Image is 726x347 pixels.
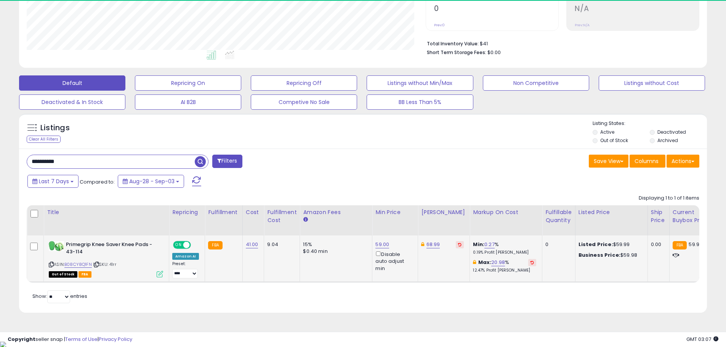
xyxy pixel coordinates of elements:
[174,242,183,248] span: ON
[32,293,87,300] span: Show: entries
[19,94,125,110] button: Deactivated & In Stock
[686,336,718,343] span: 2025-09-11 03:07 GMT
[575,23,590,27] small: Prev: N/A
[426,241,440,248] a: 68.99
[93,261,116,267] span: | SKU: 41rr
[267,208,296,224] div: Fulfillment Cost
[589,155,628,168] button: Save View
[303,241,366,248] div: 15%
[487,49,501,56] span: $0.00
[657,129,686,135] label: Deactivated
[8,336,132,343] div: seller snap | |
[478,259,492,266] b: Max:
[545,241,569,248] div: 0
[575,4,699,14] h2: N/A
[473,250,536,255] p: 0.19% Profit [PERSON_NAME]
[172,261,199,278] div: Preset:
[491,259,505,266] a: 20.98
[64,261,92,268] a: B08CY8Q1FN
[303,208,369,216] div: Amazon Fees
[600,129,614,135] label: Active
[303,248,366,255] div: $0.40 min
[427,38,694,48] li: $41
[599,75,705,91] button: Listings without Cost
[421,208,466,216] div: [PERSON_NAME]
[375,250,412,272] div: Disable auto adjust min
[639,195,699,202] div: Displaying 1 to 1 of 1 items
[246,208,261,216] div: Cost
[579,252,642,259] div: $59.98
[190,242,202,248] span: OFF
[27,136,61,143] div: Clear All Filters
[19,75,125,91] button: Default
[49,271,77,278] span: All listings that are currently out of stock and unavailable for purchase on Amazon
[367,94,473,110] button: BB Less Than 5%
[470,205,542,235] th: The percentage added to the cost of goods (COGS) that forms the calculator for Min & Max prices.
[673,241,687,249] small: FBA
[473,241,536,255] div: %
[651,241,663,248] div: 0.00
[49,241,64,251] img: 41P3kwdCdqL._SL40_.jpg
[473,259,536,273] div: %
[99,336,132,343] a: Privacy Policy
[49,241,163,277] div: ASIN:
[657,137,678,144] label: Archived
[579,241,642,248] div: $59.99
[635,157,659,165] span: Columns
[434,23,445,27] small: Prev: 0
[27,175,79,188] button: Last 7 Days
[40,123,70,133] h5: Listings
[427,49,486,56] b: Short Term Storage Fees:
[129,177,175,185] span: Aug-28 - Sep-03
[673,208,712,224] div: Current Buybox Price
[251,75,357,91] button: Repricing Off
[367,75,473,91] button: Listings without Min/Max
[135,75,241,91] button: Repricing On
[80,178,115,185] span: Compared to:
[651,208,666,224] div: Ship Price
[303,216,308,223] small: Amazon Fees.
[579,208,644,216] div: Listed Price
[484,241,495,248] a: 0.27
[579,241,613,248] b: Listed Price:
[246,241,258,248] a: 41.00
[79,271,91,278] span: FBA
[545,208,572,224] div: Fulfillable Quantity
[689,241,702,248] span: 59.99
[427,40,479,47] b: Total Inventory Value:
[251,94,357,110] button: Competive No Sale
[47,208,166,216] div: Title
[473,208,539,216] div: Markup on Cost
[667,155,699,168] button: Actions
[172,208,202,216] div: Repricing
[135,94,241,110] button: AI B2B
[579,251,620,259] b: Business Price:
[212,155,242,168] button: Filters
[630,155,665,168] button: Columns
[375,241,389,248] a: 59.00
[39,177,69,185] span: Last 7 Days
[208,208,239,216] div: Fulfillment
[208,241,222,249] small: FBA
[66,241,159,257] b: Primegrip Knee Saver Knee Pads - 43-114
[118,175,184,188] button: Aug-28 - Sep-03
[375,208,415,216] div: Min Price
[483,75,589,91] button: Non Competitive
[473,268,536,273] p: 12.47% Profit [PERSON_NAME]
[172,253,199,260] div: Amazon AI
[65,336,98,343] a: Terms of Use
[8,336,35,343] strong: Copyright
[593,120,707,127] p: Listing States:
[434,4,558,14] h2: 0
[473,241,484,248] b: Min:
[267,241,294,248] div: 9.04
[600,137,628,144] label: Out of Stock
